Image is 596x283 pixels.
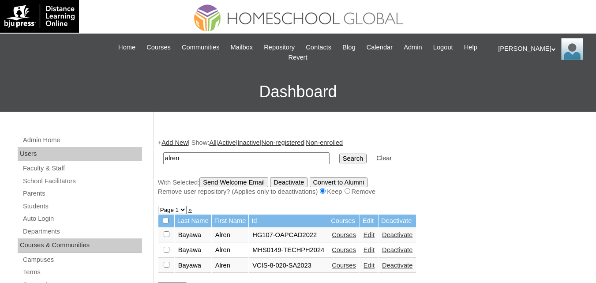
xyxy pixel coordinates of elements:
td: Alren [212,243,249,258]
a: Mailbox [226,42,258,53]
a: School Facilitators [22,176,142,187]
td: Alren [212,258,249,273]
a: Non-registered [262,139,304,146]
a: Admin Home [22,135,142,146]
td: Deactivate [379,215,416,227]
input: Deactivate [270,177,307,187]
td: Bayawa [175,243,211,258]
img: logo-white.png [4,4,75,28]
span: Logout [433,42,453,53]
a: Help [460,42,482,53]
span: Mailbox [231,42,253,53]
a: Add New [161,139,187,146]
div: Courses & Communities [18,238,142,253]
a: Home [114,42,140,53]
h3: Dashboard [4,72,592,112]
span: Calendar [367,42,393,53]
a: Auto Login [22,213,142,224]
td: Edit [360,215,378,227]
span: Blog [342,42,355,53]
td: Id [249,215,328,227]
td: Courses [328,215,360,227]
a: Communities [177,42,224,53]
td: HG107-OAPCAD2022 [249,228,328,243]
a: Admin [399,42,427,53]
a: Courses [142,42,175,53]
a: Courses [332,262,356,269]
input: Send Welcome Email [199,177,268,187]
div: + | Show: | | | | [158,138,587,196]
a: Inactive [237,139,260,146]
div: Remove user repository? (Applies only to deactivations) Keep Remove [158,187,587,196]
a: Departments [22,226,142,237]
a: Blog [338,42,360,53]
span: Contacts [306,42,331,53]
input: Convert to Alumni [310,177,368,187]
a: Edit [364,246,375,253]
td: Bayawa [175,258,211,273]
td: Last Name [175,215,211,227]
a: Clear [376,155,392,162]
a: Deactivate [382,231,412,238]
div: With Selected: [158,177,587,196]
span: Help [464,42,477,53]
a: Courses [332,246,356,253]
a: Logout [429,42,457,53]
a: Campuses [22,254,142,265]
input: Search [163,152,330,164]
span: Communities [182,42,220,53]
a: Courses [332,231,356,238]
td: Bayawa [175,228,211,243]
a: Terms [22,267,142,278]
a: Edit [364,231,375,238]
a: Contacts [301,42,336,53]
span: Repository [264,42,295,53]
a: » [188,206,192,213]
img: Ariane Ebuen [561,38,583,60]
a: Edit [364,262,375,269]
td: VCIS-8-020-SA2023 [249,258,328,273]
td: MHS0149-TECHPH2024 [249,243,328,258]
span: Home [118,42,135,53]
a: Faculty & Staff [22,163,142,174]
a: Students [22,201,142,212]
a: Revert [284,53,311,63]
td: First Name [212,215,249,227]
span: Admin [404,42,422,53]
a: Active [218,139,236,146]
span: Revert [288,53,307,63]
a: Parents [22,188,142,199]
a: Repository [259,42,299,53]
a: All [209,139,216,146]
a: Calendar [362,42,397,53]
a: Deactivate [382,262,412,269]
input: Search [339,154,367,163]
td: Alren [212,228,249,243]
div: [PERSON_NAME] [498,38,587,60]
a: Deactivate [382,246,412,253]
div: Users [18,147,142,161]
a: Non-enrolled [306,139,343,146]
span: Courses [146,42,171,53]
